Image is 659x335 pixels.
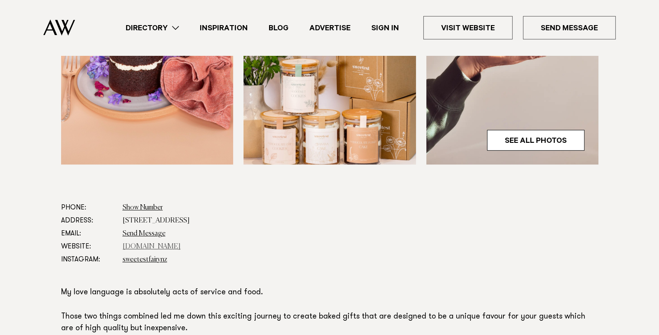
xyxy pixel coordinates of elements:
[299,22,361,34] a: Advertise
[123,230,166,237] a: Send Message
[258,22,299,34] a: Blog
[189,22,258,34] a: Inspiration
[123,214,598,227] dd: [STREET_ADDRESS]
[361,22,409,34] a: Sign In
[115,22,189,34] a: Directory
[423,16,513,39] a: Visit Website
[123,256,167,263] a: sweetestfairynz
[61,240,116,253] dt: Website:
[123,204,163,211] a: Show Number
[61,214,116,227] dt: Address:
[523,16,616,39] a: Send Message
[487,130,584,151] a: See All Photos
[61,201,116,214] dt: Phone:
[61,227,116,240] dt: Email:
[61,253,116,266] dt: Instagram:
[43,19,75,35] img: Auckland Weddings Logo
[123,243,181,250] a: [DOMAIN_NAME]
